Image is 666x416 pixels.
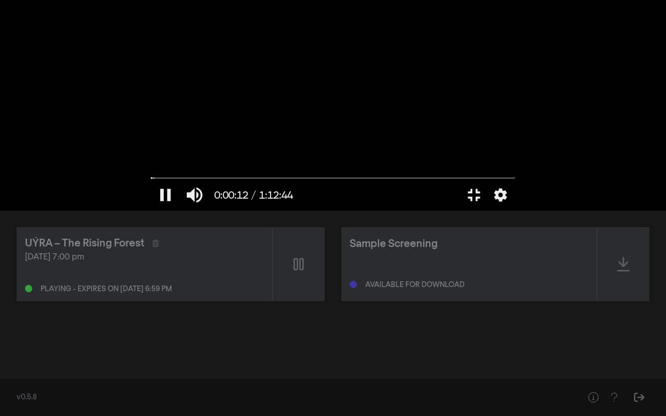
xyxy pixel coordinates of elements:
div: Sample Screening [350,236,438,252]
div: v0.5.8 [17,392,562,403]
button: Help [583,387,604,408]
div: Available for download [365,281,465,289]
button: Metti in pausa [151,179,180,211]
button: Altre impostazioni [489,179,513,211]
button: Help [604,387,624,408]
div: UÝRA – The Rising Forest [25,236,144,251]
div: [DATE] 7:00 pm [25,251,264,264]
button: Esci da schermo intero [459,179,489,211]
div: Playing - expires on [DATE] 6:59 pm [41,285,172,293]
button: Sign Out [629,387,649,408]
button: 0:00:12 / 1:12:44 [209,179,298,211]
button: Disattiva audio [180,179,209,211]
